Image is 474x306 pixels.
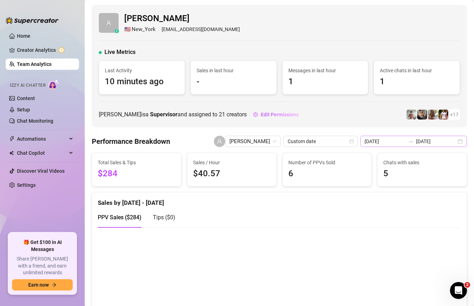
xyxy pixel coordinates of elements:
[12,239,73,253] span: 🎁 Get $100 in AI Messages
[288,159,366,166] span: Number of PPVs Sold
[253,109,299,120] button: Edit Permissions
[261,112,299,117] span: Edit Permissions
[17,133,67,145] span: Automations
[288,136,353,147] span: Custom date
[288,167,366,180] span: 6
[92,136,170,146] h4: Performance Breakdown
[408,139,413,144] span: swap-right
[124,12,240,25] span: [PERSON_NAME]
[193,167,271,180] span: $40.57
[99,110,247,119] span: [PERSON_NAME] is a and assigned to creators
[9,151,14,155] img: Chat Copilot
[17,107,30,112] a: Setup
[417,110,427,120] img: George
[408,139,413,144] span: to
[106,20,111,25] span: user
[450,111,458,118] span: + 17
[197,67,271,74] span: Sales in last hour
[197,75,271,88] span: -
[17,182,36,188] a: Settings
[98,192,461,208] div: Sales by [DATE] - [DATE]
[288,75,362,88] span: 1
[464,282,470,288] span: 2
[229,136,276,147] span: Chloe Louise
[17,44,73,56] a: Creator Analytics exclamation-circle
[17,147,67,159] span: Chat Copilot
[217,139,222,144] span: user
[124,25,131,34] span: 🇺🇸
[383,159,461,166] span: Chats with sales
[407,110,416,120] img: aussieboy_j
[380,75,454,88] span: 1
[10,82,46,89] span: Izzy AI Chatter
[124,25,240,34] div: [EMAIL_ADDRESS][DOMAIN_NAME]
[253,112,258,117] span: setting
[98,167,175,180] span: $284
[349,139,354,143] span: calendar
[48,79,59,90] img: AI Chatter
[115,29,119,33] div: z
[438,110,448,120] img: Hector
[12,279,73,290] button: Earn nowarrow-right
[193,159,271,166] span: Sales / Hour
[17,96,35,101] a: Content
[104,48,136,56] span: Live Metrics
[416,137,456,145] input: End date
[450,282,467,299] iframe: Intercom live chat
[9,136,15,142] span: thunderbolt
[98,159,175,166] span: Total Sales & Tips
[17,33,30,39] a: Home
[365,137,405,145] input: Start date
[132,25,156,34] span: New_York
[28,282,49,288] span: Earn now
[288,67,362,74] span: Messages in last hour
[150,111,178,118] b: Supervisor
[428,110,438,120] img: Nathaniel
[219,111,225,118] span: 21
[105,67,179,74] span: Last Activity
[17,61,52,67] a: Team Analytics
[383,167,461,180] span: 5
[153,214,175,221] span: Tips ( $0 )
[105,75,179,88] span: 10 minutes ago
[98,214,142,221] span: PPV Sales ( $284 )
[17,118,53,124] a: Chat Monitoring
[17,168,65,174] a: Discover Viral Videos
[6,17,59,24] img: logo-BBDzfeDw.svg
[12,256,73,276] span: Share [PERSON_NAME] with a friend, and earn unlimited rewards
[380,67,454,74] span: Active chats in last hour
[52,282,56,287] span: arrow-right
